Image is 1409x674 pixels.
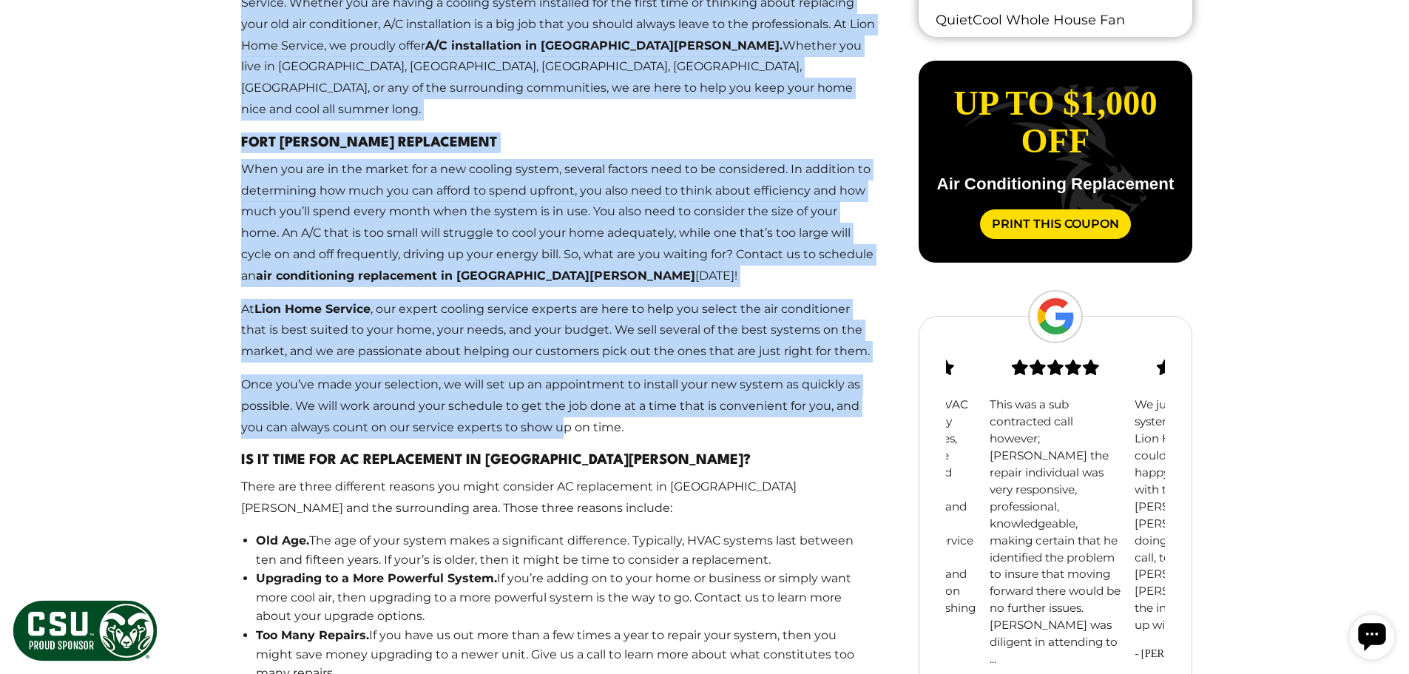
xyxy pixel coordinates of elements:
strong: air conditioning replacement in [GEOGRAPHIC_DATA][PERSON_NAME] [256,269,695,283]
strong: Old Age. [256,533,309,547]
p: Air Conditioning Replacement [930,176,1180,192]
p: This was a sub contracted call however; [PERSON_NAME] the repair individual was very responsive, ... [990,397,1121,668]
li: The age of your system makes a significant difference. Typically, HVAC systems last between ten a... [256,531,876,569]
a: QuietCool Whole House Fan [919,4,1192,37]
strong: Lion Home Service [254,302,371,316]
a: Print This Coupon [980,209,1131,239]
p: We just had our HVAC system replaced by Lion Home Services, could not be more happy and satisfied... [1135,397,1266,634]
img: Google Logo [1028,290,1083,343]
p: When you are in the market for a new cooling system, several factors need to be considered. In ad... [241,159,876,287]
strong: Upgrading to a More Powerful System. [256,571,497,585]
span: - [PERSON_NAME] [1135,646,1266,662]
div: slide 4 [1128,330,1273,663]
strong: Too Many Repairs. [256,628,369,642]
span: Up to $1,000 off [953,84,1157,160]
div: Open chat widget [6,6,50,50]
h3: Is It Time For AC Replacement In [GEOGRAPHIC_DATA][PERSON_NAME]? [241,450,876,471]
p: Once you’ve made your selection, we will set up an appointment to install your new system as quic... [241,374,876,438]
li: If you’re adding on to your home or business or simply want more cool air, then upgrading to a mo... [256,569,876,626]
p: At , our expert cooling service experts are here to help you select the air conditioner that is b... [241,299,876,363]
strong: A/C installation in [GEOGRAPHIC_DATA][PERSON_NAME]. [425,38,783,53]
img: CSU Sponsor Badge [11,599,159,663]
p: There are three different reasons you might consider AC replacement in [GEOGRAPHIC_DATA][PERSON_N... [241,476,876,519]
h3: Fort [PERSON_NAME] Replacement [241,132,876,153]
